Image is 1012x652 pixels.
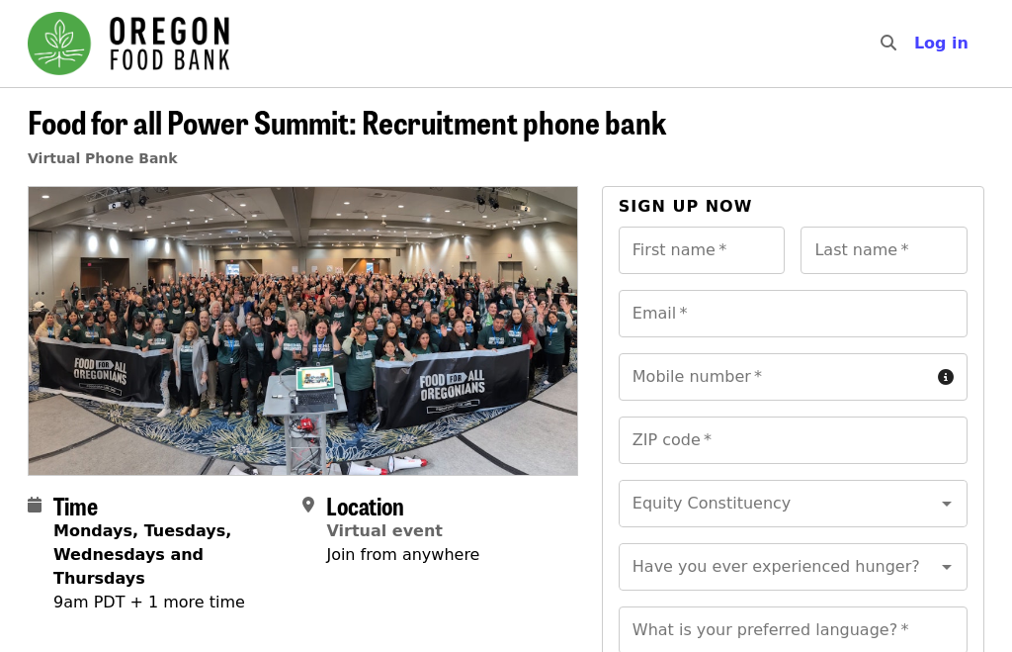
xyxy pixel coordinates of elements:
span: Time [53,488,98,522]
input: Mobile number [619,353,930,401]
input: Search [908,20,924,67]
span: Food for all Power Summit: Recruitment phone bank [28,98,666,144]
i: circle-info icon [938,368,954,387]
i: map-marker-alt icon [302,496,314,514]
i: calendar icon [28,496,42,514]
a: Virtual Phone Bank [28,150,178,166]
i: search icon [881,34,896,52]
button: Open [933,490,961,517]
button: Log in [898,24,984,63]
strong: Mondays, Tuesdays, Wednesdays and Thursdays [53,521,231,588]
img: Food for all Power Summit: Recruitment phone bank organized by Oregon Food Bank [29,187,577,474]
div: 9am PDT + 1 more time [53,591,287,614]
input: Last name [801,227,968,274]
input: ZIP code [619,417,968,464]
input: First name [619,227,786,274]
span: Log in [914,34,969,52]
img: Oregon Food Bank - Home [28,12,229,75]
span: Location [326,488,404,522]
span: Sign up now [619,197,753,216]
a: Virtual event [326,521,443,540]
input: Email [619,290,968,337]
button: Open [933,553,961,581]
span: Join from anywhere [326,545,479,564]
